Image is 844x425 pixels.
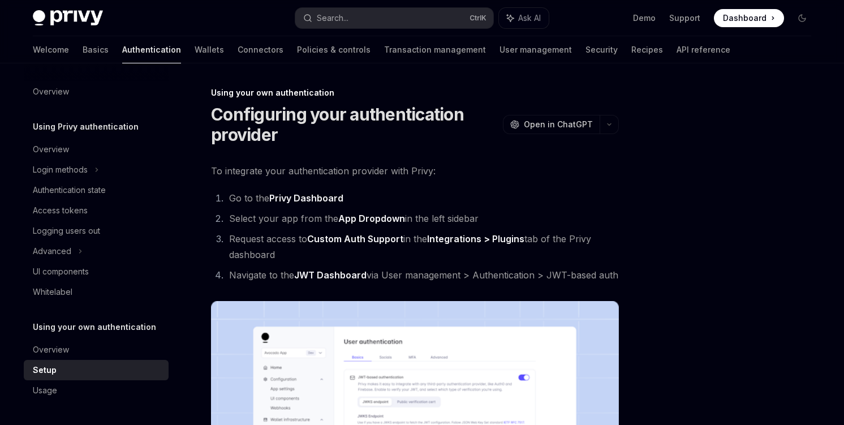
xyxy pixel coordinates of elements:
a: Authentication state [24,180,169,200]
button: Ask AI [499,8,549,28]
div: Advanced [33,244,71,258]
div: Usage [33,384,57,397]
li: Request access to in the tab of the Privy dashboard [226,231,619,263]
div: Setup [33,363,57,377]
strong: Custom Auth Support [307,233,403,244]
div: UI components [33,265,89,278]
div: Login methods [33,163,88,177]
a: Recipes [631,36,663,63]
span: Ask AI [518,12,541,24]
a: Overview [24,139,169,160]
a: User management [499,36,572,63]
button: Toggle dark mode [793,9,811,27]
a: Wallets [195,36,224,63]
h5: Using your own authentication [33,320,156,334]
a: UI components [24,261,169,282]
a: Usage [24,380,169,401]
span: To integrate your authentication provider with Privy: [211,163,619,179]
div: Overview [33,143,69,156]
a: JWT Dashboard [294,269,367,281]
button: Open in ChatGPT [503,115,600,134]
div: Using your own authentication [211,87,619,98]
strong: App Dropdown [338,213,405,224]
a: Access tokens [24,200,169,221]
div: Overview [33,85,69,98]
a: Logging users out [24,221,169,241]
a: Demo [633,12,656,24]
div: Authentication state [33,183,106,197]
div: Overview [33,343,69,357]
a: Policies & controls [297,36,371,63]
a: API reference [677,36,730,63]
li: Go to the [226,190,619,206]
a: Security [585,36,618,63]
li: Navigate to the via User management > Authentication > JWT-based auth [226,267,619,283]
a: Connectors [238,36,283,63]
a: Transaction management [384,36,486,63]
a: Dashboard [714,9,784,27]
div: Access tokens [33,204,88,217]
li: Select your app from the in the left sidebar [226,211,619,226]
span: Dashboard [723,12,767,24]
div: Search... [317,11,348,25]
span: Ctrl K [470,14,486,23]
span: Open in ChatGPT [524,119,593,130]
a: Integrations > Plugins [427,233,524,245]
h5: Using Privy authentication [33,120,139,134]
a: Setup [24,360,169,380]
a: Overview [24,340,169,360]
button: Search...CtrlK [295,8,493,28]
a: Authentication [122,36,181,63]
a: Privy Dashboard [269,192,343,204]
a: Welcome [33,36,69,63]
a: Basics [83,36,109,63]
div: Whitelabel [33,285,72,299]
a: Overview [24,81,169,102]
div: Logging users out [33,224,100,238]
a: Support [669,12,700,24]
a: Whitelabel [24,282,169,302]
img: dark logo [33,10,103,26]
h1: Configuring your authentication provider [211,104,498,145]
